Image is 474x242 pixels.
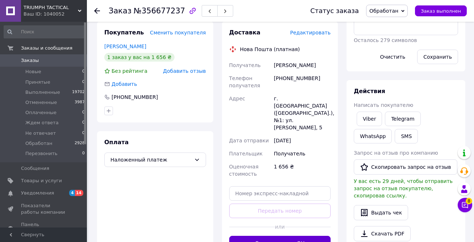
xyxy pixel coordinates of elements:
span: Сменить покупателя [150,30,206,36]
div: [PHONE_NUMBER] [272,72,332,92]
span: Плательщик [229,151,263,157]
span: У вас есть 29 дней, чтобы отправить запрос на отзыв покупателю, скопировав ссылку. [354,178,453,199]
a: Viber [357,112,382,126]
span: Новые [25,68,41,75]
span: №356677237 [134,7,185,15]
span: Оплата [104,139,129,146]
span: Заказы [21,57,39,64]
div: [PERSON_NAME] [272,59,332,72]
div: Нова Пошта (платная) [238,46,302,53]
button: Очистить [374,50,412,64]
span: Заказ выполнен [421,8,461,14]
span: Добавить отзыв [163,68,206,74]
a: [PERSON_NAME] [104,43,146,49]
button: Выдать чек [354,205,408,220]
button: SMS [395,129,418,143]
span: Принятые [25,79,50,85]
span: 4 [69,190,75,196]
span: Покупатель [104,29,144,36]
div: Вернуться назад [94,7,100,14]
button: Сохранить [417,50,458,64]
div: 1 656 ₴ [272,160,332,180]
a: Telegram [385,112,420,126]
span: Уведомления [21,190,54,196]
span: 0 [82,120,85,126]
span: Редактировать [290,30,331,36]
span: Оценочная стоимость [229,164,259,177]
span: 0 [82,109,85,116]
span: Не отвечает [25,130,56,137]
div: Статус заказа [310,7,359,14]
span: 0 [82,79,85,85]
span: Запрос на отзыв про компанию [354,150,438,156]
button: Скопировать запрос на отзыв [354,159,457,175]
div: 1 заказ у вас на 1 656 ₴ [104,53,175,62]
button: Чат с покупателем8 [458,198,472,212]
span: Заказ [109,7,131,15]
div: [DATE] [272,134,332,147]
input: Поиск [4,25,85,38]
span: Обработан [369,8,398,14]
span: Наложенный платеж [110,156,191,164]
span: или [275,223,285,230]
span: 8 [466,198,472,204]
span: Выполненные [25,89,60,96]
span: Написать покупателю [354,102,413,108]
span: Отмененные [25,99,57,106]
button: Заказ выполнен [415,5,467,16]
span: TRIUMPH TACTICAL [24,4,78,11]
span: 2928 [75,140,85,147]
div: [PHONE_NUMBER] [111,93,159,101]
span: 0 [82,150,85,157]
span: Добавить [112,81,137,87]
div: г. [GEOGRAPHIC_DATA] ([GEOGRAPHIC_DATA].), №1: ул. [PERSON_NAME], 5 [272,92,332,134]
a: WhatsApp [354,129,392,143]
span: 19702 [72,89,85,96]
span: 0 [82,130,85,137]
span: Обработан [25,140,52,147]
span: 14 [75,190,83,196]
span: Заказы и сообщения [21,45,72,51]
a: Скачать PDF [354,226,411,241]
span: Оплаченные [25,109,56,116]
span: Сообщения [21,165,49,172]
span: Осталось 279 символов [354,37,417,43]
span: Без рейтинга [112,68,147,74]
span: Телефон получателя [229,75,260,88]
span: 3987 [75,99,85,106]
span: Ждем ответа [25,120,59,126]
div: Получатель [272,147,332,160]
span: Действия [354,88,385,95]
span: Перезвонить [25,150,58,157]
span: Панель управления [21,221,67,234]
span: 0 [82,68,85,75]
span: Товары и услуги [21,178,62,184]
span: Показатели работы компании [21,203,67,216]
span: Дата отправки [229,138,269,143]
input: Номер экспресс-накладной [229,186,331,201]
span: Доставка [229,29,261,36]
span: Адрес [229,96,245,101]
span: Получатель [229,62,261,68]
div: Ваш ID: 1040052 [24,11,87,17]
